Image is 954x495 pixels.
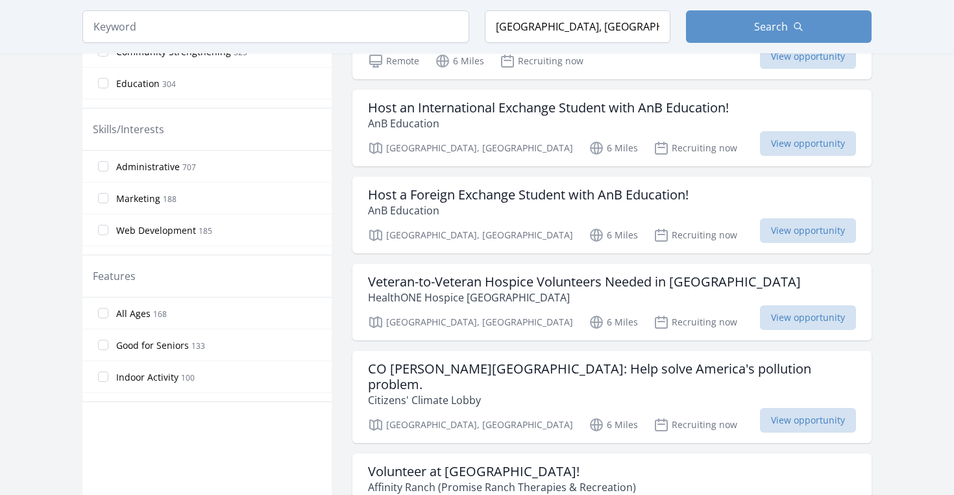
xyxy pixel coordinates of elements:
span: View opportunity [760,44,856,69]
p: Recruiting now [654,417,737,433]
input: Marketing 188 [98,193,108,203]
span: 133 [191,340,205,351]
input: All Ages 168 [98,308,108,318]
a: CO [PERSON_NAME][GEOGRAPHIC_DATA]: Help solve America's pollution problem. Citizens' Climate Lobb... [352,351,872,443]
p: Citizens' Climate Lobby [368,392,856,408]
p: [GEOGRAPHIC_DATA], [GEOGRAPHIC_DATA] [368,227,573,243]
h3: CO [PERSON_NAME][GEOGRAPHIC_DATA]: Help solve America's pollution problem. [368,361,856,392]
span: All Ages [116,307,151,320]
p: 6 Miles [435,53,484,69]
span: Search [754,19,788,34]
legend: Skills/Interests [93,121,164,137]
a: Host a Foreign Exchange Student with AnB Education! AnB Education [GEOGRAPHIC_DATA], [GEOGRAPHIC_... [352,177,872,253]
p: 6 Miles [589,227,638,243]
span: Good for Seniors [116,339,189,352]
p: Remote [368,53,419,69]
p: AnB Education [368,203,689,218]
legend: Features [93,268,136,284]
a: Host an International Exchange Student with AnB Education! AnB Education [GEOGRAPHIC_DATA], [GEOG... [352,90,872,166]
p: [GEOGRAPHIC_DATA], [GEOGRAPHIC_DATA] [368,314,573,330]
p: Recruiting now [654,227,737,243]
span: 304 [162,79,176,90]
span: 707 [182,162,196,173]
p: Recruiting now [654,314,737,330]
p: Recruiting now [654,140,737,156]
span: Web Development [116,224,196,237]
p: HealthONE Hospice [GEOGRAPHIC_DATA] [368,290,801,305]
h3: Host an International Exchange Student with AnB Education! [368,100,729,116]
span: 100 [181,372,195,383]
span: 185 [199,225,212,236]
button: Search [686,10,872,43]
p: Affinity Ranch (Promise Ranch Therapies & Recreation) [368,479,636,495]
input: Indoor Activity 100 [98,372,108,382]
span: View opportunity [760,408,856,433]
span: 168 [153,309,167,320]
p: 6 Miles [589,314,638,330]
p: 6 Miles [589,417,638,433]
p: 6 Miles [589,140,638,156]
span: Marketing [116,192,160,205]
p: AnB Education [368,116,729,131]
input: Web Development 185 [98,225,108,235]
span: Education [116,77,160,90]
span: 188 [163,194,177,205]
a: Veteran-to-Veteran Hospice Volunteers Needed in [GEOGRAPHIC_DATA] HealthONE Hospice [GEOGRAPHIC_D... [352,264,872,340]
h3: Veteran-to-Veteran Hospice Volunteers Needed in [GEOGRAPHIC_DATA] [368,274,801,290]
span: Administrative [116,160,180,173]
input: Location [485,10,670,43]
input: Keyword [82,10,469,43]
p: Recruiting now [500,53,583,69]
span: View opportunity [760,218,856,243]
h3: Host a Foreign Exchange Student with AnB Education! [368,187,689,203]
span: Indoor Activity [116,371,178,384]
p: [GEOGRAPHIC_DATA], [GEOGRAPHIC_DATA] [368,417,573,433]
span: View opportunity [760,305,856,330]
span: View opportunity [760,131,856,156]
h3: Volunteer at [GEOGRAPHIC_DATA]! [368,464,636,479]
input: Administrative 707 [98,161,108,171]
p: [GEOGRAPHIC_DATA], [GEOGRAPHIC_DATA] [368,140,573,156]
input: Good for Seniors 133 [98,340,108,350]
input: Education 304 [98,78,108,88]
